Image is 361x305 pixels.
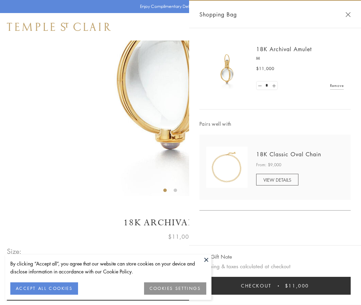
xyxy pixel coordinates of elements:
[256,161,281,168] span: From: $9,000
[199,277,351,295] button: Checkout $11,000
[256,174,298,185] a: VIEW DETAILS
[140,3,218,10] p: Enjoy Complimentary Delivery & Returns
[199,10,237,19] span: Shopping Bag
[256,55,344,62] p: M
[144,282,206,295] button: COOKIES SETTINGS
[263,177,291,183] span: VIEW DETAILS
[199,120,351,128] span: Pairs well with
[346,12,351,17] button: Close Shopping Bag
[256,45,312,53] a: 18K Archival Amulet
[206,48,248,89] img: 18K Archival Amulet
[256,150,321,158] a: 18K Classic Oval Chain
[199,252,232,261] button: Add Gift Note
[270,81,277,90] a: Set quantity to 2
[7,23,111,31] img: Temple St. Clair
[10,282,78,295] button: ACCEPT ALL COOKIES
[168,232,193,241] span: $11,000
[7,246,22,257] span: Size:
[7,217,354,229] h1: 18K Archival Amulet
[199,262,351,271] p: Shipping & taxes calculated at checkout
[10,260,206,275] div: By clicking “Accept all”, you agree that our website can store cookies on your device and disclos...
[330,82,344,89] a: Remove
[241,282,272,290] span: Checkout
[256,65,274,72] span: $11,000
[285,282,309,290] span: $11,000
[256,81,263,90] a: Set quantity to 0
[206,147,248,188] img: N88865-OV18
